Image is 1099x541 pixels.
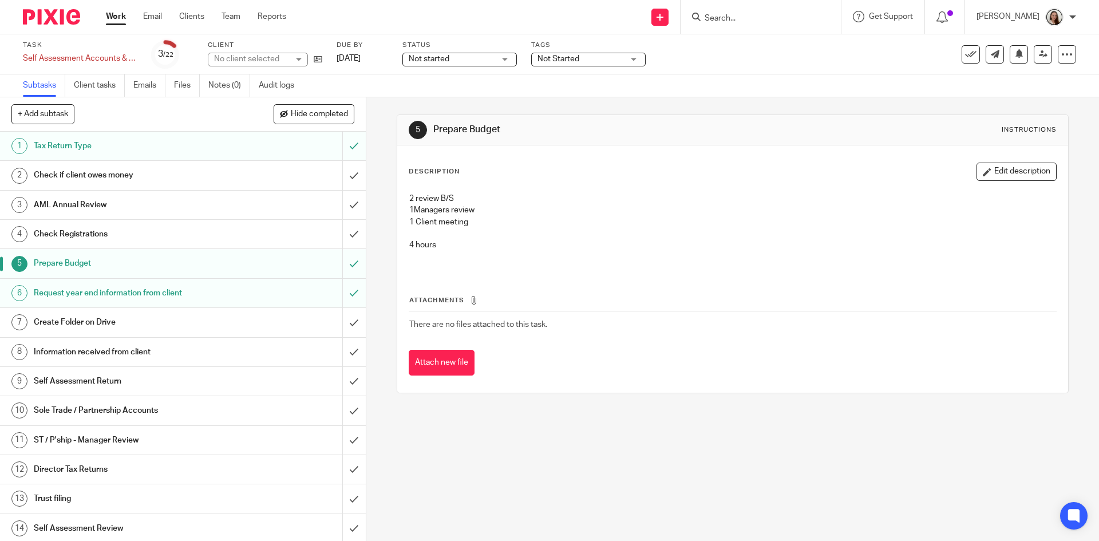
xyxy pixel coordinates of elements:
[34,255,232,272] h1: Prepare Budget
[977,163,1057,181] button: Edit description
[214,53,288,65] div: No client selected
[1002,125,1057,135] div: Instructions
[274,104,354,124] button: Hide completed
[11,402,27,418] div: 10
[34,432,232,449] h1: ST / P'ship - Manager Review
[34,520,232,537] h1: Self Assessment Review
[11,432,27,448] div: 11
[11,226,27,242] div: 4
[143,11,162,22] a: Email
[158,48,173,61] div: 3
[11,491,27,507] div: 13
[222,11,240,22] a: Team
[34,490,232,507] h1: Trust filing
[409,121,427,139] div: 5
[337,54,361,62] span: [DATE]
[409,297,464,303] span: Attachments
[34,314,232,331] h1: Create Folder on Drive
[537,55,579,63] span: Not Started
[11,520,27,536] div: 14
[34,226,232,243] h1: Check Registrations
[409,167,460,176] p: Description
[409,55,449,63] span: Not started
[409,321,547,329] span: There are no files attached to this task.
[34,343,232,361] h1: Information received from client
[703,14,807,24] input: Search
[11,314,27,330] div: 7
[531,41,646,50] label: Tags
[23,74,65,97] a: Subtasks
[34,373,232,390] h1: Self Assessment Return
[409,193,1055,204] p: 2 review B/S
[34,167,232,184] h1: Check if client owes money
[409,204,1055,216] p: 1Managers review
[258,11,286,22] a: Reports
[11,461,27,477] div: 12
[11,168,27,184] div: 2
[291,110,348,119] span: Hide completed
[259,74,303,97] a: Audit logs
[179,11,204,22] a: Clients
[208,41,322,50] label: Client
[163,52,173,58] small: /22
[11,197,27,213] div: 3
[34,461,232,478] h1: Director Tax Returns
[34,137,232,155] h1: Tax Return Type
[11,138,27,154] div: 1
[34,196,232,214] h1: AML Annual Review
[869,13,913,21] span: Get Support
[11,104,74,124] button: + Add subtask
[402,41,517,50] label: Status
[133,74,165,97] a: Emails
[11,256,27,272] div: 5
[409,239,1055,263] p: 4 hours
[433,124,757,136] h1: Prepare Budget
[23,53,137,64] div: Self Assessment Accounts &amp; Tax Returns
[11,373,27,389] div: 9
[11,285,27,301] div: 6
[23,41,137,50] label: Task
[34,402,232,419] h1: Sole Trade / Partnership Accounts
[74,74,125,97] a: Client tasks
[11,344,27,360] div: 8
[208,74,250,97] a: Notes (0)
[23,53,137,64] div: Self Assessment Accounts & Tax Returns
[174,74,200,97] a: Files
[1045,8,1064,26] img: Profile.png
[23,9,80,25] img: Pixie
[409,216,1055,228] p: 1 Client meeting
[977,11,1039,22] p: [PERSON_NAME]
[106,11,126,22] a: Work
[409,350,475,376] button: Attach new file
[34,285,232,302] h1: Request year end information from client
[337,41,388,50] label: Due by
